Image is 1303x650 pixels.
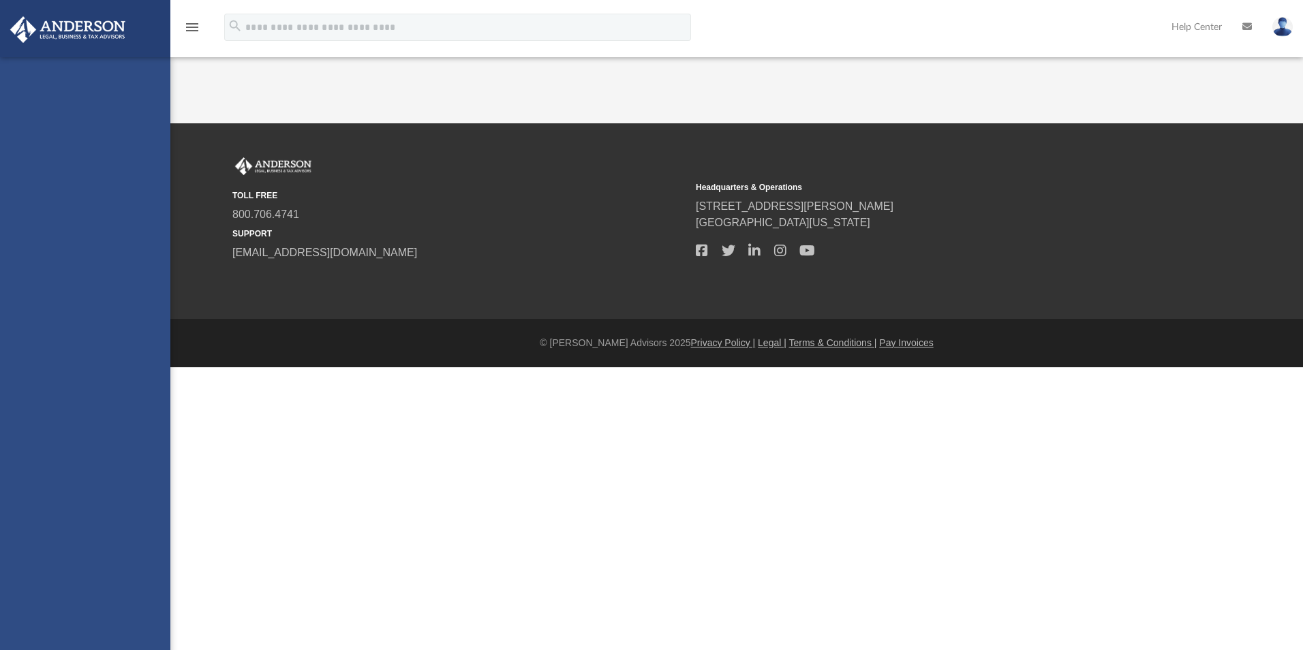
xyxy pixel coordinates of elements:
img: Anderson Advisors Platinum Portal [232,157,314,175]
a: [GEOGRAPHIC_DATA][US_STATE] [696,217,870,228]
a: Pay Invoices [879,337,933,348]
small: Headquarters & Operations [696,181,1150,194]
img: User Pic [1272,17,1293,37]
a: [EMAIL_ADDRESS][DOMAIN_NAME] [232,247,417,258]
img: Anderson Advisors Platinum Portal [6,16,129,43]
a: Terms & Conditions | [789,337,877,348]
a: Privacy Policy | [691,337,756,348]
small: SUPPORT [232,228,686,240]
a: 800.706.4741 [232,208,299,220]
i: search [228,18,243,33]
small: TOLL FREE [232,189,686,202]
a: [STREET_ADDRESS][PERSON_NAME] [696,200,893,212]
div: © [PERSON_NAME] Advisors 2025 [170,336,1303,350]
i: menu [184,19,200,35]
a: Legal | [758,337,786,348]
a: menu [184,26,200,35]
